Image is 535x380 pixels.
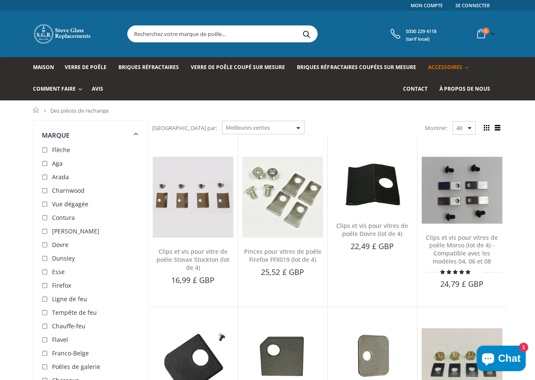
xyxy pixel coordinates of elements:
[52,363,100,371] font: Poêles de galerie
[52,254,75,262] font: Dunsley
[426,233,498,266] a: Clips et vis pour vitres de poêle Morso (lot de 4) - Compatible avec les modèles 04, 06 et 08
[52,159,63,167] font: Aga
[52,214,75,222] font: Contura
[52,200,88,208] font: Vue dégagée
[388,26,436,42] a: 0330 229 4118 (tarif local)
[428,57,473,79] a: Accessoires
[33,64,54,71] font: Maison
[406,28,436,35] font: 0330 229 4118
[336,222,408,238] a: Clips et vis pour vitres de poêle Dovre (lot de 4)
[411,2,443,8] font: Mon compte
[439,79,497,100] a: À propos de nous
[52,146,70,154] font: Flèche
[52,227,99,235] font: [PERSON_NAME]
[403,85,428,92] font: Contact
[92,85,103,92] font: Avis
[52,336,68,344] font: Flavel
[52,281,71,289] font: Firefox
[33,57,60,79] a: Maison
[297,57,422,79] a: Briques réfractaires coupées sur mesure
[52,173,69,181] font: Arada
[65,57,113,79] a: Verre de poêle
[482,123,491,133] span: Vue en grille
[128,26,412,42] input: Recherchez votre marque de poêle...
[440,269,472,275] span: 5,00 étoiles
[52,308,97,316] font: Tempête de feu
[455,2,490,8] font: Se connecter
[242,157,323,238] img: Pinces pour vitres de poêle Firefox FFX019 (lot de 4)
[440,279,483,289] font: 24,79 £ GBP
[33,107,39,114] a: Retour à la page d'accueil
[50,107,109,114] font: Des pièces de rechange
[52,349,89,357] font: Franco-Belge
[65,64,107,71] font: Verre de poêle
[191,64,285,71] font: Verre de poêle coupé sur mesure
[33,85,76,92] font: Comment faire
[52,322,85,330] font: Chauffe-feu
[52,186,85,194] font: Charnwood
[425,124,447,132] font: Montrer:
[422,157,502,223] img: Clips de vitre de poêle pour Morso 04, 06 et 08
[52,241,69,249] font: Dovre
[493,123,502,133] span: Vue de liste
[156,247,229,272] a: Clips et vis pour vitre de poêle Stovax Stockton (lot de 4)
[403,79,434,100] a: Contact
[152,124,217,132] font: [GEOGRAPHIC_DATA] par:
[297,64,416,71] font: Briques réfractaires coupées sur mesure
[52,295,87,303] font: Ligne de feu
[474,346,528,373] inbox-online-store-chat: Chat de la boutique en ligne Shopify
[42,131,70,139] font: Marque
[52,268,65,276] font: Esse
[406,36,429,42] font: (tarif local)
[153,157,233,238] img: Lot de 4 clips à verre Stovax Stockton avec vis
[261,267,304,277] font: 25,52 £ GBP
[485,28,487,34] font: 0
[92,79,110,100] a: Avis
[191,57,291,79] a: Verre de poêle coupé sur mesure
[332,157,413,212] img: Lot de 4 clips à verre Dovre avec vis
[439,85,490,92] font: À propos de nous
[474,25,497,42] a: 0
[33,23,92,44] img: Remplacement de la vitre du poêle
[244,247,321,264] a: Pinces pour vitres de poêle Firefox FFX019 (lot de 4)
[351,241,394,251] font: 22,49 £ GBP
[118,57,185,79] a: Briques réfractaires
[118,64,179,71] font: Briques réfractaires
[171,275,214,285] font: 16,99 £ GBP
[33,79,86,100] a: Comment faire
[428,64,462,71] font: Accessoires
